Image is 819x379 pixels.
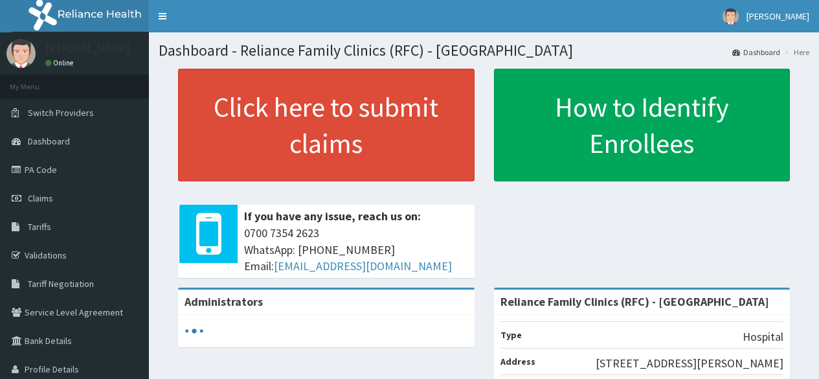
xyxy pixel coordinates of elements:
[746,10,809,22] span: [PERSON_NAME]
[732,47,780,58] a: Dashboard
[743,328,783,345] p: Hospital
[781,47,809,58] li: Here
[274,258,452,273] a: [EMAIL_ADDRESS][DOMAIN_NAME]
[500,294,769,309] strong: Reliance Family Clinics (RFC) - [GEOGRAPHIC_DATA]
[244,225,468,275] span: 0700 7354 2623 WhatsApp: [PHONE_NUMBER] Email:
[159,42,809,59] h1: Dashboard - Reliance Family Clinics (RFC) - [GEOGRAPHIC_DATA]
[45,58,76,67] a: Online
[28,192,53,204] span: Claims
[28,278,94,290] span: Tariff Negotiation
[6,39,36,68] img: User Image
[28,135,70,147] span: Dashboard
[500,356,535,367] b: Address
[28,221,51,233] span: Tariffs
[723,8,739,25] img: User Image
[244,209,421,224] b: If you have any issue, reach us on:
[178,69,475,181] a: Click here to submit claims
[28,107,94,119] span: Switch Providers
[185,294,263,309] b: Administrators
[500,329,522,341] b: Type
[45,42,130,54] p: [PERSON_NAME]
[596,355,783,372] p: [STREET_ADDRESS][PERSON_NAME]
[494,69,791,181] a: How to Identify Enrollees
[185,321,204,341] svg: audio-loading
